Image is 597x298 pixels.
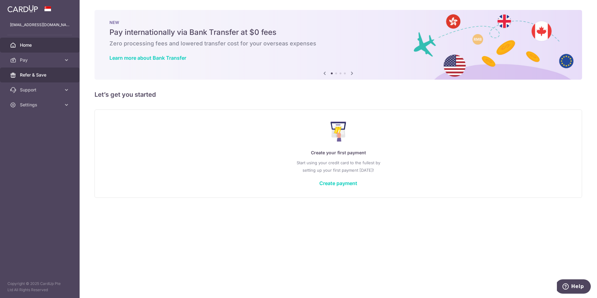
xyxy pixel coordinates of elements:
img: CardUp [7,5,38,12]
h5: Let’s get you started [95,90,582,100]
h6: Zero processing fees and lowered transfer cost for your overseas expenses [109,40,567,47]
span: Settings [20,102,61,108]
iframe: Opens a widget where you can find more information [557,279,591,295]
span: Support [20,87,61,93]
span: Pay [20,57,61,63]
a: Learn more about Bank Transfer [109,55,186,61]
h5: Pay internationally via Bank Transfer at $0 fees [109,27,567,37]
img: Bank transfer banner [95,10,582,80]
a: Create payment [319,180,357,186]
span: Refer & Save [20,72,61,78]
p: Start using your credit card to the fullest by setting up your first payment [DATE]! [107,159,569,174]
p: Create your first payment [107,149,569,156]
span: Home [20,42,61,48]
p: NEW [109,20,567,25]
p: [EMAIL_ADDRESS][DOMAIN_NAME] [10,22,70,28]
img: Make Payment [331,122,346,142]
